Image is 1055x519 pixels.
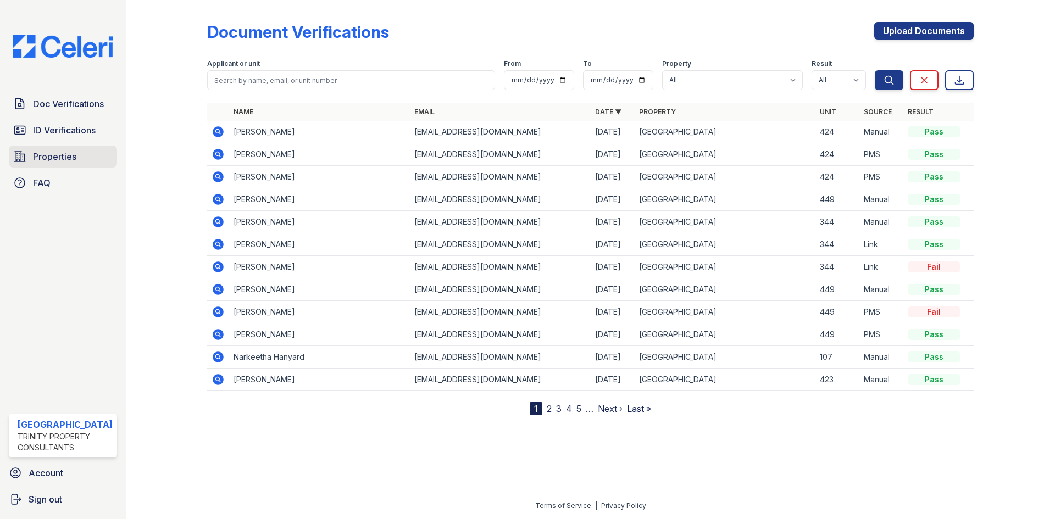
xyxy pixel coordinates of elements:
[662,59,691,68] label: Property
[591,188,635,211] td: [DATE]
[4,462,121,484] a: Account
[908,329,960,340] div: Pass
[864,108,892,116] a: Source
[18,431,113,453] div: Trinity Property Consultants
[635,301,815,323] td: [GEOGRAPHIC_DATA]
[859,256,903,278] td: Link
[410,166,591,188] td: [EMAIL_ADDRESS][DOMAIN_NAME]
[33,97,104,110] span: Doc Verifications
[229,211,410,233] td: [PERSON_NAME]
[410,188,591,211] td: [EMAIL_ADDRESS][DOMAIN_NAME]
[908,284,960,295] div: Pass
[566,403,572,414] a: 4
[410,233,591,256] td: [EMAIL_ADDRESS][DOMAIN_NAME]
[815,323,859,346] td: 449
[859,166,903,188] td: PMS
[859,211,903,233] td: Manual
[229,301,410,323] td: [PERSON_NAME]
[591,143,635,166] td: [DATE]
[820,108,836,116] a: Unit
[591,121,635,143] td: [DATE]
[859,369,903,391] td: Manual
[410,369,591,391] td: [EMAIL_ADDRESS][DOMAIN_NAME]
[859,121,903,143] td: Manual
[410,346,591,369] td: [EMAIL_ADDRESS][DOMAIN_NAME]
[410,301,591,323] td: [EMAIL_ADDRESS][DOMAIN_NAME]
[229,346,410,369] td: Narkeetha Hanyard
[908,216,960,227] div: Pass
[859,188,903,211] td: Manual
[639,108,676,116] a: Property
[815,256,859,278] td: 344
[859,278,903,301] td: Manual
[234,108,253,116] a: Name
[410,211,591,233] td: [EMAIL_ADDRESS][DOMAIN_NAME]
[33,150,76,163] span: Properties
[29,466,63,479] span: Account
[595,108,621,116] a: Date ▼
[591,211,635,233] td: [DATE]
[815,346,859,369] td: 107
[410,121,591,143] td: [EMAIL_ADDRESS][DOMAIN_NAME]
[583,59,592,68] label: To
[815,278,859,301] td: 449
[635,278,815,301] td: [GEOGRAPHIC_DATA]
[908,306,960,317] div: Fail
[591,233,635,256] td: [DATE]
[908,149,960,160] div: Pass
[229,143,410,166] td: [PERSON_NAME]
[504,59,521,68] label: From
[815,301,859,323] td: 449
[414,108,435,116] a: Email
[635,143,815,166] td: [GEOGRAPHIC_DATA]
[410,278,591,301] td: [EMAIL_ADDRESS][DOMAIN_NAME]
[635,166,815,188] td: [GEOGRAPHIC_DATA]
[908,126,960,137] div: Pass
[535,501,591,510] a: Terms of Service
[229,369,410,391] td: [PERSON_NAME]
[812,59,832,68] label: Result
[9,93,117,115] a: Doc Verifications
[635,121,815,143] td: [GEOGRAPHIC_DATA]
[547,403,552,414] a: 2
[908,194,960,205] div: Pass
[908,239,960,250] div: Pass
[908,261,960,272] div: Fail
[33,124,96,137] span: ID Verifications
[530,402,542,415] div: 1
[908,108,934,116] a: Result
[908,374,960,385] div: Pass
[586,402,593,415] span: …
[591,323,635,346] td: [DATE]
[9,146,117,168] a: Properties
[207,70,495,90] input: Search by name, email, or unit number
[576,403,581,414] a: 5
[4,35,121,58] img: CE_Logo_Blue-a8612792a0a2168367f1c8372b55b34899dd931a85d93a1a3d3e32e68fde9ad4.png
[9,172,117,194] a: FAQ
[4,488,121,510] a: Sign out
[9,119,117,141] a: ID Verifications
[635,256,815,278] td: [GEOGRAPHIC_DATA]
[229,278,410,301] td: [PERSON_NAME]
[595,501,597,510] div: |
[410,323,591,346] td: [EMAIL_ADDRESS][DOMAIN_NAME]
[815,121,859,143] td: 424
[815,143,859,166] td: 424
[859,346,903,369] td: Manual
[908,171,960,182] div: Pass
[859,233,903,256] td: Link
[859,301,903,323] td: PMS
[229,256,410,278] td: [PERSON_NAME]
[627,403,651,414] a: Last »
[874,22,974,40] a: Upload Documents
[635,346,815,369] td: [GEOGRAPHIC_DATA]
[635,211,815,233] td: [GEOGRAPHIC_DATA]
[591,166,635,188] td: [DATE]
[815,166,859,188] td: 424
[29,493,62,506] span: Sign out
[591,278,635,301] td: [DATE]
[229,188,410,211] td: [PERSON_NAME]
[229,166,410,188] td: [PERSON_NAME]
[635,188,815,211] td: [GEOGRAPHIC_DATA]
